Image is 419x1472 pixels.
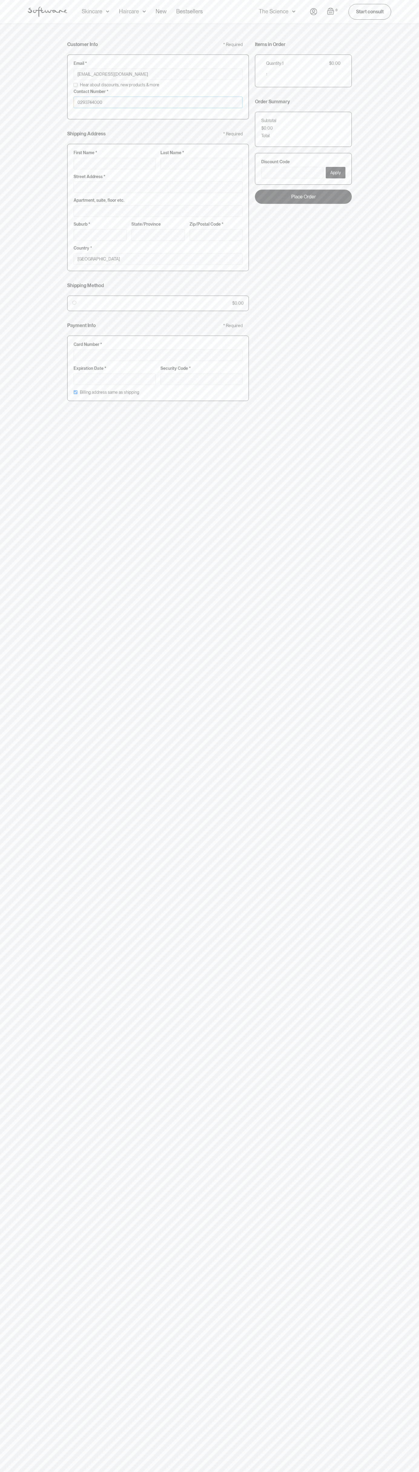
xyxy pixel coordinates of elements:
a: Open cart [327,8,339,16]
div: $0.00 [261,126,273,131]
label: Last Name * [160,150,242,155]
div: Subtotal [261,118,276,123]
div: * Required [223,131,243,137]
label: Security Code * [160,366,242,371]
h4: Items in Order [255,41,285,47]
label: First Name * [74,150,156,155]
h4: Order Summary [255,99,290,104]
img: arrow down [292,8,295,15]
label: Discount Code [261,159,345,164]
img: Software Logo [28,7,67,17]
div: Haircare [119,8,139,15]
h4: Shipping Address [67,131,106,137]
h4: Shipping Method [67,283,104,288]
div: * Required [223,323,243,328]
div: Total [261,133,270,138]
label: Zip/Postal Code * [190,222,242,227]
span: Hear about discounts, new products & more [80,82,159,88]
label: Street Address * [74,174,242,179]
div: $0.00 [329,61,341,66]
img: arrow down [143,8,146,15]
div: $0.00 [232,301,244,306]
label: Contact Number * [74,89,242,94]
div: Skincare [82,8,102,15]
h4: Payment Info [67,323,96,328]
label: Billing address same as shipping [80,390,139,395]
a: Place Order [255,190,352,204]
input: Hear about discounts, new products & more [74,83,78,87]
button: Apply Discount [326,167,345,178]
a: Start consult [348,4,391,19]
span: : [266,70,267,76]
div: Quantity: [266,61,282,66]
div: The Science [259,8,289,15]
label: Card Number * [74,342,242,347]
label: Expiration Date * [74,366,156,371]
label: Country * [74,246,242,251]
div: * Required [223,42,243,47]
h4: Customer Info [67,41,98,47]
label: State/Province [131,222,184,227]
label: Apartment, suite, floor etc. [74,198,242,203]
label: Suburb * [74,222,127,227]
img: arrow down [106,8,109,15]
input: $0.00 [72,301,76,305]
div: 1 [282,61,284,66]
label: Email * [74,61,242,66]
div: 0 [334,8,339,13]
